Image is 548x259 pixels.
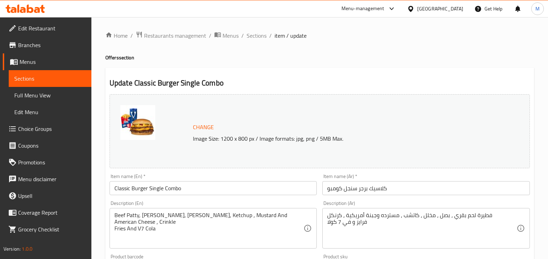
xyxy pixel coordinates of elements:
a: Coupons [3,137,91,154]
span: item / update [275,31,307,40]
li: / [241,31,244,40]
a: Menus [214,31,239,40]
li: / [130,31,133,40]
h4: Offers section [105,54,534,61]
span: Edit Menu [14,108,86,116]
span: Upsell [18,192,86,200]
a: Menu disclaimer [3,171,91,187]
span: Version: [3,244,21,253]
span: Menus [223,31,239,40]
span: Choice Groups [18,125,86,133]
button: Change [190,120,217,134]
span: Restaurants management [144,31,206,40]
li: / [269,31,272,40]
span: Menus [20,58,86,66]
input: Enter name En [110,181,317,195]
li: / [209,31,211,40]
textarea: Beef Patty, [PERSON_NAME], [PERSON_NAME], Ketchup , Mustard And American Cheese , Crinkle Fries A... [114,212,304,245]
input: Enter name Ar [322,181,530,195]
span: 1.0.0 [22,244,32,253]
a: Menus [3,53,91,70]
img: WhatsApp_Image_20250909_a638937853950877597.jpeg [120,105,155,140]
a: Home [105,31,128,40]
span: Change [193,122,214,132]
span: Edit Restaurant [18,24,86,32]
span: Coverage Report [18,208,86,217]
span: M [535,5,540,13]
a: Branches [3,37,91,53]
span: Grocery Checklist [18,225,86,234]
span: Sections [14,74,86,83]
a: Sections [9,70,91,87]
div: Menu-management [341,5,384,13]
a: Edit Restaurant [3,20,91,37]
a: Coverage Report [3,204,91,221]
span: Promotions [18,158,86,166]
a: Promotions [3,154,91,171]
a: Restaurants management [136,31,206,40]
a: Choice Groups [3,120,91,137]
p: Image Size: 1200 x 800 px / Image formats: jpg, png / 5MB Max. [190,134,489,143]
a: Full Menu View [9,87,91,104]
textarea: فطيرة لحم بقري ، بصل ، مخلل ، كاتشب ، مسترده وجبنة أمريكية ، كرنكل فرايز و في 7 كولا [327,212,517,245]
span: Full Menu View [14,91,86,99]
a: Sections [247,31,267,40]
div: [GEOGRAPHIC_DATA] [417,5,463,13]
span: Branches [18,41,86,49]
h2: Update Classic Burger Single Combo [110,78,530,88]
a: Edit Menu [9,104,91,120]
a: Upsell [3,187,91,204]
a: Grocery Checklist [3,221,91,238]
span: Menu disclaimer [18,175,86,183]
nav: breadcrumb [105,31,534,40]
span: Coupons [18,141,86,150]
